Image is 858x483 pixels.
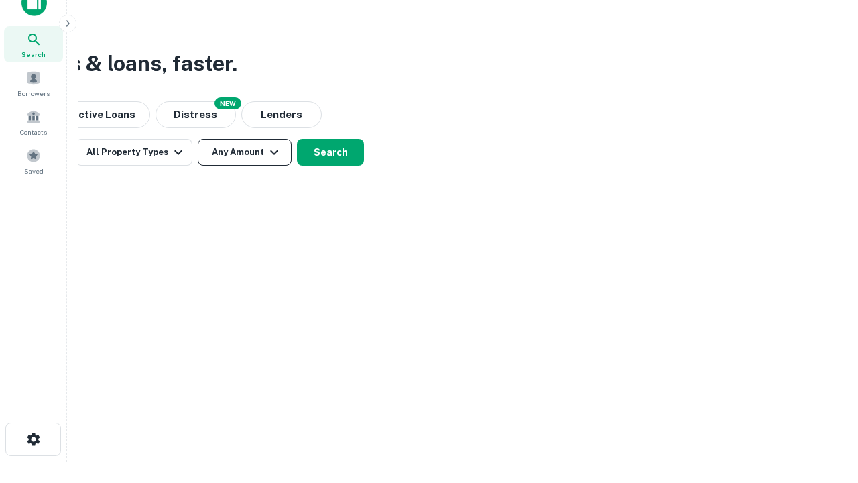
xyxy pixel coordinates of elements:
[214,97,241,109] div: NEW
[297,139,364,166] button: Search
[156,101,236,128] button: Search distressed loans with lien and other non-mortgage details.
[241,101,322,128] button: Lenders
[4,65,63,101] a: Borrowers
[21,49,46,60] span: Search
[17,88,50,99] span: Borrowers
[4,104,63,140] a: Contacts
[791,376,858,440] iframe: Chat Widget
[24,166,44,176] span: Saved
[56,101,150,128] button: Active Loans
[4,143,63,179] a: Saved
[4,26,63,62] a: Search
[76,139,192,166] button: All Property Types
[20,127,47,138] span: Contacts
[198,139,292,166] button: Any Amount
